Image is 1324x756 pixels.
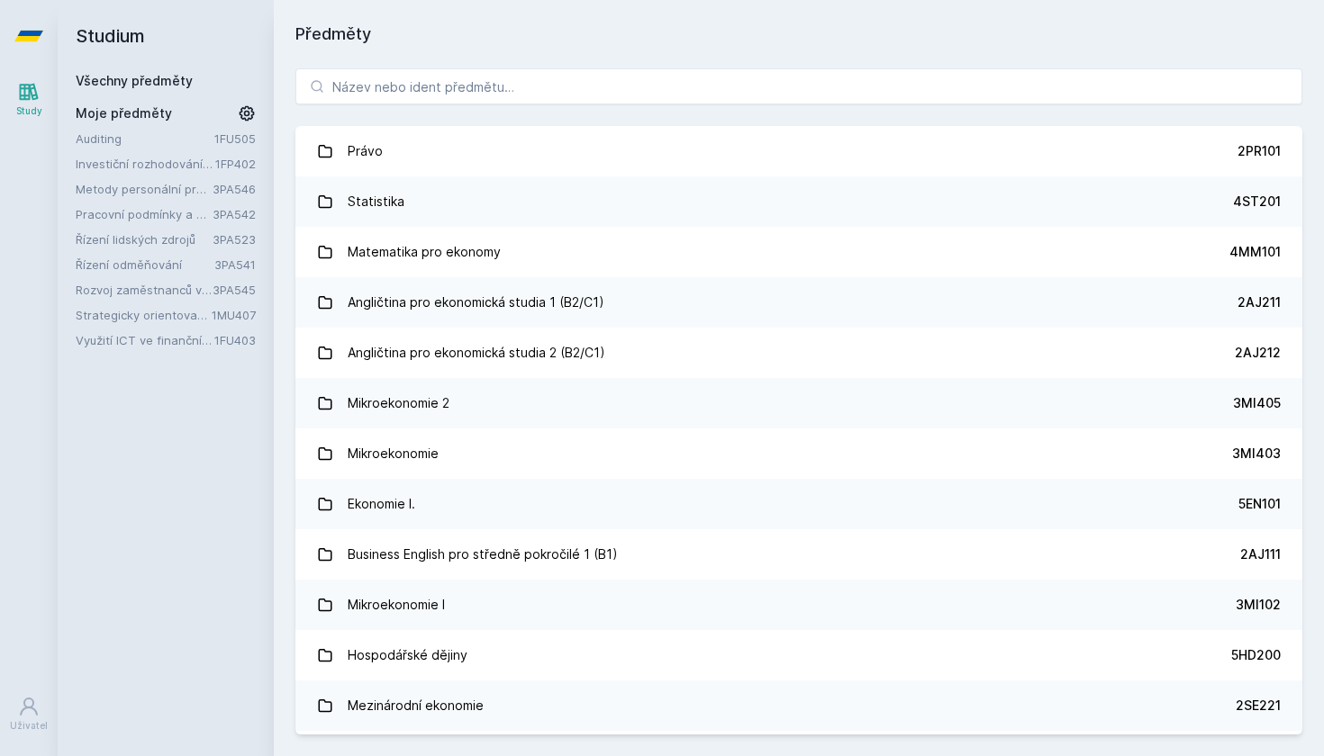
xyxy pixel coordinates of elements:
[348,234,501,270] div: Matematika pro ekonomy
[295,680,1302,731] a: Mezinárodní ekonomie 2SE221
[76,205,213,223] a: Pracovní podmínky a pracovní vztahy
[76,331,214,349] a: Využití ICT ve finančním účetnictví
[1232,445,1281,463] div: 3MI403
[295,176,1302,227] a: Statistika 4ST201
[295,428,1302,479] a: Mikroekonomie 3MI403
[348,184,404,220] div: Statistika
[295,328,1302,378] a: Angličtina pro ekonomická studia 2 (B2/C1) 2AJ212
[76,230,213,248] a: Řízení lidských zdrojů
[348,133,383,169] div: Právo
[295,378,1302,428] a: Mikroekonomie 2 3MI405
[76,130,214,148] a: Auditing
[295,277,1302,328] a: Angličtina pro ekonomická studia 1 (B2/C1) 2AJ211
[76,180,213,198] a: Metody personální práce
[214,333,256,347] a: 1FU403
[214,257,256,272] a: 3PA541
[213,182,256,196] a: 3PA546
[348,637,467,673] div: Hospodářské dějiny
[76,155,215,173] a: Investiční rozhodování a dlouhodobé financování
[295,479,1302,529] a: Ekonomie I. 5EN101
[4,687,54,742] a: Uživatel
[348,536,618,572] div: Business English pro středně pokročilé 1 (B1)
[76,306,212,324] a: Strategicky orientované manažerské účetnictví
[10,719,48,733] div: Uživatel
[348,385,449,421] div: Mikroekonomie 2
[1238,293,1281,311] div: 2AJ211
[348,486,415,522] div: Ekonomie I.
[1238,495,1281,513] div: 5EN101
[76,73,193,88] a: Všechny předměty
[1238,142,1281,160] div: 2PR101
[348,284,604,320] div: Angličtina pro ekonomická studia 1 (B2/C1)
[76,256,214,274] a: Řízení odměňování
[1231,646,1281,664] div: 5HD200
[348,335,605,371] div: Angličtina pro ekonomická studia 2 (B2/C1)
[1233,394,1281,412] div: 3MI405
[295,630,1302,680] a: Hospodářské dějiny 5HD200
[1236,596,1281,614] div: 3MI102
[348,436,439,472] div: Mikroekonomie
[213,283,256,297] a: 3PA545
[4,72,54,127] a: Study
[16,104,42,118] div: Study
[213,232,256,247] a: 3PA523
[215,157,256,171] a: 1FP402
[348,688,484,724] div: Mezinárodní ekonomie
[1236,697,1281,715] div: 2SE221
[76,104,172,122] span: Moje předměty
[295,580,1302,630] a: Mikroekonomie I 3MI102
[76,281,213,299] a: Rozvoj zaměstnanců v organizaci
[1229,243,1281,261] div: 4MM101
[295,227,1302,277] a: Matematika pro ekonomy 4MM101
[295,68,1302,104] input: Název nebo ident předmětu…
[1233,193,1281,211] div: 4ST201
[213,207,256,221] a: 3PA542
[1235,344,1281,362] div: 2AJ212
[348,587,445,623] div: Mikroekonomie I
[214,131,256,146] a: 1FU505
[295,22,1302,47] h1: Předměty
[295,529,1302,580] a: Business English pro středně pokročilé 1 (B1) 2AJ111
[212,308,256,322] a: 1MU407
[295,126,1302,176] a: Právo 2PR101
[1240,545,1281,563] div: 2AJ111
